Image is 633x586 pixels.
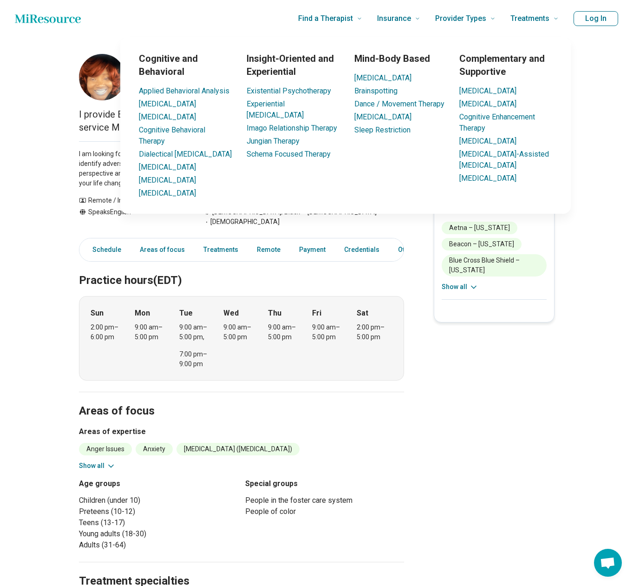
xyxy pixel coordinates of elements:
[268,323,304,342] div: 9:00 am – 5:00 pm
[594,549,622,577] div: Open chat
[247,137,300,145] a: Jungian Therapy
[15,9,81,28] a: Home page
[139,86,229,95] a: Applied Behavioral Analysis
[442,282,478,292] button: Show all
[245,478,404,489] h3: Special groups
[179,323,215,342] div: 9:00 am – 5:00 pm ,
[79,381,404,419] h2: Areas of focus
[245,506,404,517] li: People of color
[135,308,150,319] strong: Mon
[247,124,337,132] a: Imago Relationship Therapy
[459,150,549,170] a: [MEDICAL_DATA]-Assisted [MEDICAL_DATA]
[179,308,193,319] strong: Tue
[354,99,444,108] a: Dance / Movement Therapy
[223,323,259,342] div: 9:00 am – 5:00 pm
[91,308,104,319] strong: Sun
[442,222,517,234] li: Aetna – [US_STATE]
[459,137,516,145] a: [MEDICAL_DATA]
[251,240,286,259] a: Remote
[435,12,486,25] span: Provider Types
[312,323,348,342] div: 9:00 am – 5:00 pm
[354,73,411,82] a: [MEDICAL_DATA]
[176,443,300,455] li: [MEDICAL_DATA] ([MEDICAL_DATA])
[198,240,244,259] a: Treatments
[139,125,205,145] a: Cognitive Behavioral Therapy
[91,323,126,342] div: 2:00 pm – 6:00 pm
[312,308,321,319] strong: Fri
[79,207,184,227] div: Speaks English
[79,517,238,528] li: Teens (13-17)
[79,250,404,289] h2: Practice hours (EDT)
[139,163,196,171] a: [MEDICAL_DATA]
[139,112,196,121] a: [MEDICAL_DATA]
[354,112,411,121] a: [MEDICAL_DATA]
[247,52,339,78] h3: Insight-Oriented and Experiential
[79,461,116,471] button: Show all
[136,443,173,455] li: Anxiety
[459,86,516,95] a: [MEDICAL_DATA]
[510,12,549,25] span: Treatments
[139,52,232,78] h3: Cognitive and Behavioral
[139,176,196,184] a: [MEDICAL_DATA]
[392,240,426,259] a: Other
[79,296,404,381] div: When does the program meet?
[79,443,132,455] li: Anger Issues
[459,112,535,132] a: Cognitive Enhancement Therapy
[79,528,238,540] li: Young adults (18-30)
[179,349,215,369] div: 7:00 pm – 9:00 pm
[247,150,331,158] a: Schema Focused Therapy
[247,99,304,119] a: Experiential [MEDICAL_DATA]
[79,506,238,517] li: Preteens (10-12)
[459,174,516,183] a: [MEDICAL_DATA]
[79,495,238,506] li: Children (under 10)
[354,125,411,134] a: Sleep Restriction
[354,52,444,65] h3: Mind-Body Based
[459,52,552,78] h3: Complementary and Supportive
[139,189,196,198] a: [MEDICAL_DATA]
[339,240,385,259] a: Credentials
[357,308,368,319] strong: Sat
[223,308,239,319] strong: Wed
[79,478,238,489] h3: Age groups
[134,240,190,259] a: Areas of focus
[79,426,404,437] h3: Areas of expertise
[65,37,626,214] div: Treatments
[247,86,331,95] a: Existential Psychotherapy
[139,99,196,108] a: [MEDICAL_DATA]
[442,238,522,250] li: Beacon – [US_STATE]
[357,323,392,342] div: 2:00 pm – 5:00 pm
[574,11,618,26] button: Log In
[459,99,516,108] a: [MEDICAL_DATA]
[298,12,353,25] span: Find a Therapist
[139,150,232,158] a: Dialectical [MEDICAL_DATA]
[79,540,238,551] li: Adults (31-64)
[203,217,280,227] span: [DEMOGRAPHIC_DATA]
[354,86,398,95] a: Brainspotting
[294,240,331,259] a: Payment
[81,240,127,259] a: Schedule
[377,12,411,25] span: Insurance
[135,323,170,342] div: 9:00 am – 5:00 pm
[442,254,547,277] li: Blue Cross Blue Shield – [US_STATE]
[245,495,404,506] li: People in the foster care system
[268,308,281,319] strong: Thu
